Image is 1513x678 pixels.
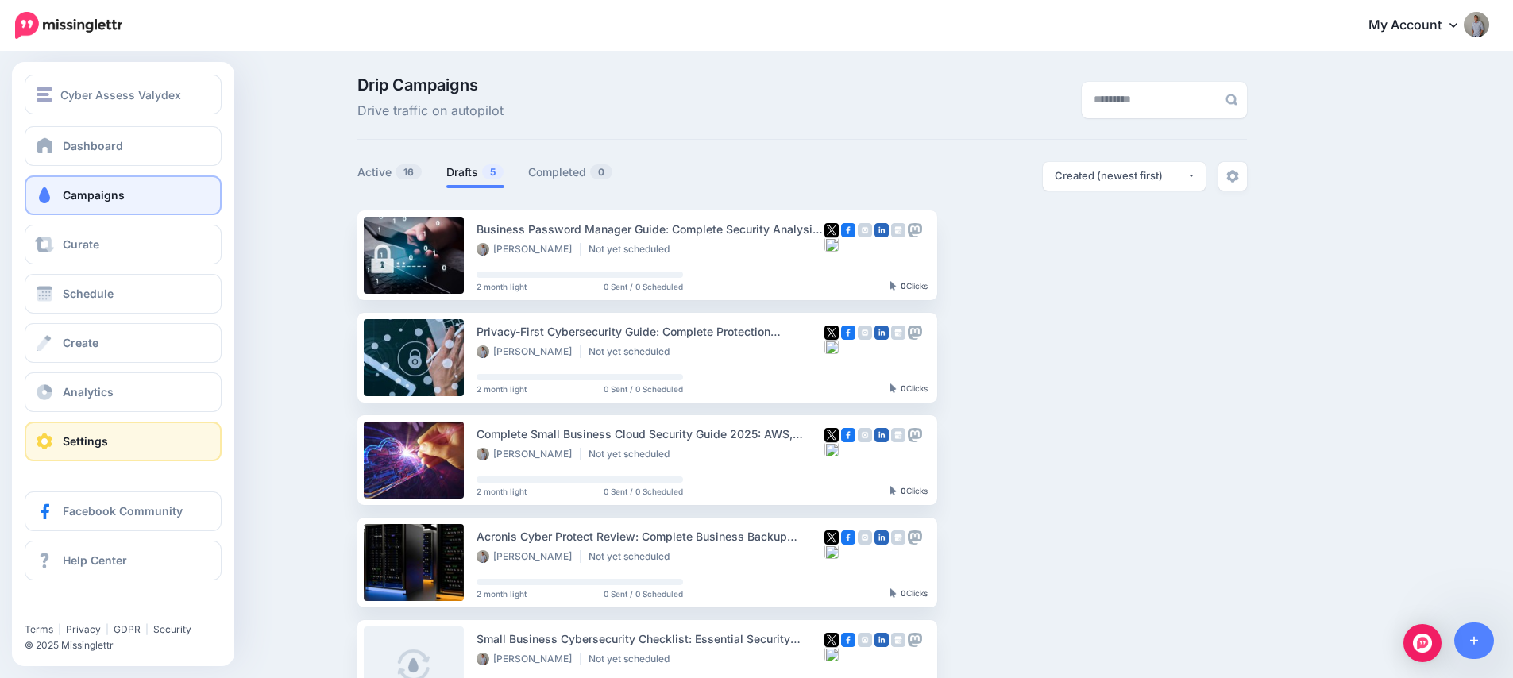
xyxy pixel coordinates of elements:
[901,383,906,393] b: 0
[604,385,683,393] span: 0 Sent / 0 Scheduled
[15,12,122,39] img: Missinglettr
[901,281,906,291] b: 0
[63,287,114,300] span: Schedule
[890,589,928,599] div: Clicks
[824,633,839,647] img: twitter-square.png
[908,530,922,545] img: mastodon-grey-square.png
[858,223,872,237] img: instagram-grey-square.png
[824,340,839,354] img: bluesky-grey-square.png
[890,281,897,291] img: pointer-grey-darker.png
[1055,168,1187,183] div: Created (newest first)
[477,283,527,291] span: 2 month light
[908,633,922,647] img: mastodon-grey-square.png
[25,126,222,166] a: Dashboard
[396,164,422,179] span: 16
[63,553,127,567] span: Help Center
[25,491,222,531] a: Facebook Community
[589,448,677,460] li: Not yet scheduled
[589,653,677,665] li: Not yet scheduled
[604,487,683,495] span: 0 Sent / 0 Scheduled
[824,428,839,442] img: twitter-square.png
[37,87,52,102] img: menu.png
[874,326,889,340] img: linkedin-square.png
[25,623,53,635] a: Terms
[357,163,423,182] a: Active16
[25,600,148,616] iframe: Twitter Follow Button
[477,345,581,358] li: [PERSON_NAME]
[890,588,897,598] img: pointer-grey-darker.png
[477,243,581,256] li: [PERSON_NAME]
[890,282,928,291] div: Clicks
[25,274,222,314] a: Schedule
[890,486,897,495] img: pointer-grey-darker.png
[114,623,141,635] a: GDPR
[477,653,581,665] li: [PERSON_NAME]
[824,530,839,545] img: twitter-square.png
[25,638,234,653] li: © 2025 Missinglettr
[25,372,222,412] a: Analytics
[25,541,222,580] a: Help Center
[858,326,872,340] img: instagram-grey-square.png
[589,345,677,358] li: Not yet scheduled
[477,630,824,648] div: Small Business Cybersecurity Checklist: Essential Security Controls
[841,428,855,442] img: facebook-square.png
[908,326,922,340] img: mastodon-grey-square.png
[824,223,839,237] img: twitter-square.png
[890,487,928,496] div: Clicks
[63,504,183,518] span: Facebook Community
[357,77,504,93] span: Drip Campaigns
[477,527,824,545] div: Acronis Cyber Protect Review: Complete Business Backup Analysis
[528,163,613,182] a: Completed0
[824,545,839,559] img: bluesky-grey-square.png
[153,623,191,635] a: Security
[874,633,889,647] img: linkedin-square.png
[891,530,905,545] img: google_business-grey-square.png
[604,590,683,598] span: 0 Sent / 0 Scheduled
[841,326,855,340] img: facebook-square.png
[874,223,889,237] img: linkedin-square.png
[25,422,222,461] a: Settings
[1225,94,1237,106] img: search-grey-6.png
[908,428,922,442] img: mastodon-grey-square.png
[841,633,855,647] img: facebook-square.png
[874,428,889,442] img: linkedin-square.png
[858,633,872,647] img: instagram-grey-square.png
[874,530,889,545] img: linkedin-square.png
[841,530,855,545] img: facebook-square.png
[589,243,677,256] li: Not yet scheduled
[357,101,504,121] span: Drive traffic on autopilot
[25,175,222,215] a: Campaigns
[824,237,839,252] img: bluesky-grey-square.png
[60,86,181,104] span: Cyber Assess Valydex
[590,164,612,179] span: 0
[477,322,824,341] div: Privacy-First Cybersecurity Guide: Complete Protection Framework
[66,623,101,635] a: Privacy
[891,223,905,237] img: google_business-grey-square.png
[824,442,839,456] img: bluesky-grey-square.png
[106,623,109,635] span: |
[891,633,905,647] img: google_business-grey-square.png
[477,487,527,495] span: 2 month light
[477,220,824,238] div: Business Password Manager Guide: Complete Security Analysis 2025
[858,530,872,545] img: instagram-grey-square.png
[890,384,928,394] div: Clicks
[63,139,123,152] span: Dashboard
[63,434,108,448] span: Settings
[1353,6,1489,45] a: My Account
[58,623,61,635] span: |
[1226,170,1239,183] img: settings-grey.png
[482,164,504,179] span: 5
[824,647,839,661] img: bluesky-grey-square.png
[477,590,527,598] span: 2 month light
[604,283,683,291] span: 0 Sent / 0 Scheduled
[63,188,125,202] span: Campaigns
[63,336,98,349] span: Create
[25,225,222,264] a: Curate
[1403,624,1442,662] div: Open Intercom Messenger
[63,237,99,251] span: Curate
[477,425,824,443] div: Complete Small Business Cloud Security Guide 2025: AWS, Azure & GCP Security Implementation
[477,385,527,393] span: 2 month light
[901,486,906,495] b: 0
[145,623,149,635] span: |
[824,326,839,340] img: twitter-square.png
